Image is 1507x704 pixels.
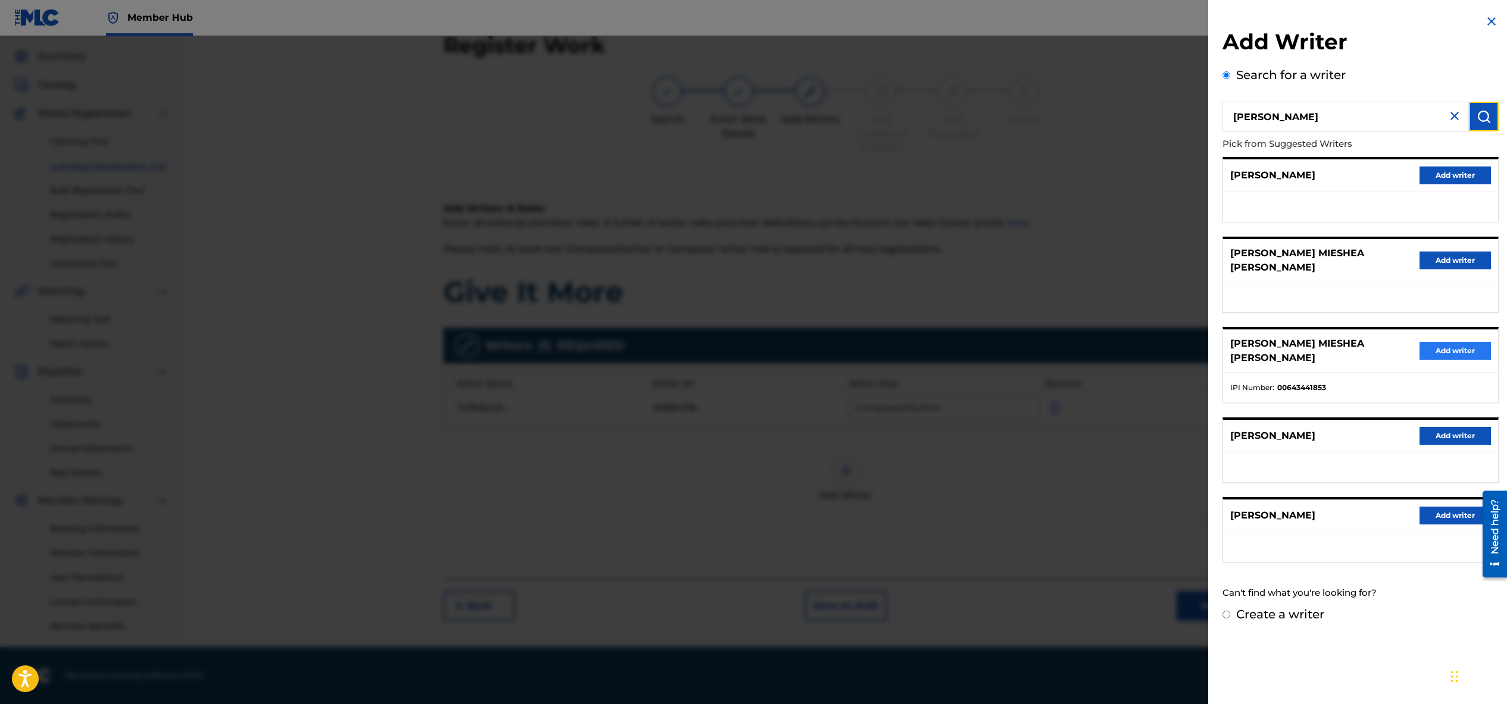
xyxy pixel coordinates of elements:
span: IPI Number : [1230,382,1274,393]
label: Search for a writer [1236,68,1346,82]
button: Add writer [1420,252,1491,269]
p: [PERSON_NAME] [1230,429,1315,443]
p: Pick from Suggested Writers [1223,131,1431,157]
div: Drag [1451,659,1458,694]
p: [PERSON_NAME] [1230,168,1315,183]
label: Create a writer [1236,607,1324,621]
img: close [1447,109,1462,123]
p: [PERSON_NAME] [1230,508,1315,523]
iframe: Resource Center [1474,486,1507,582]
button: Add writer [1420,166,1491,184]
iframe: Chat Widget [1447,647,1507,704]
h2: Add Writer [1223,29,1499,59]
button: Add writer [1420,507,1491,524]
img: Search Works [1477,109,1491,124]
p: [PERSON_NAME] MIESHEA [PERSON_NAME] [1230,246,1420,275]
span: Member Hub [127,11,193,24]
div: Can't find what you're looking for? [1223,580,1499,606]
button: Add writer [1420,342,1491,360]
img: MLC Logo [14,9,60,26]
strong: 00643441853 [1277,382,1326,393]
p: [PERSON_NAME] MIESHEA [PERSON_NAME] [1230,337,1420,365]
button: Add writer [1420,427,1491,445]
img: Top Rightsholder [106,11,120,25]
input: Search writer's name or IPI Number [1223,102,1469,131]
